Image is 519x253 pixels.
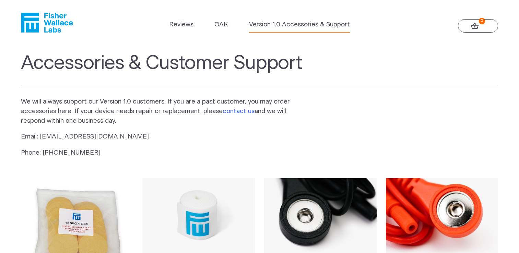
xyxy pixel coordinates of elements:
[169,20,193,29] a: Reviews
[21,132,301,142] p: Email: [EMAIL_ADDRESS][DOMAIN_NAME]
[21,148,301,158] p: Phone: [PHONE_NUMBER]
[386,178,498,253] img: Replacement Red Lead Wire
[21,13,73,33] a: Fisher Wallace
[249,20,350,29] a: Version 1.0 Accessories & Support
[214,20,228,29] a: OAK
[479,18,485,24] strong: 0
[458,19,498,33] a: 0
[264,178,376,253] img: Replacement Black Lead Wire
[21,52,498,86] h1: Accessories & Customer Support
[142,178,255,253] img: Replacement Velcro Headband
[223,108,255,115] a: contact us
[21,97,301,126] p: We will always support our Version 1.0 customers. If you are a past customer, you may order acces...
